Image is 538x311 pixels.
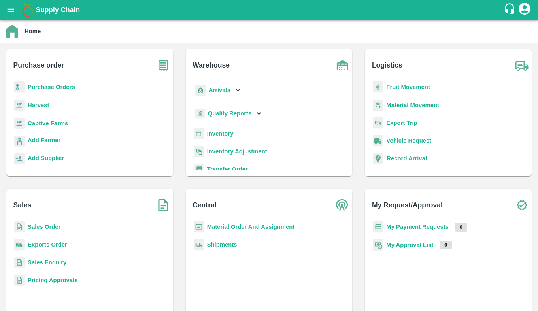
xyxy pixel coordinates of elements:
img: home [6,25,18,38]
img: sales [14,257,25,268]
img: soSales [153,195,173,215]
b: Warehouse [193,60,230,71]
img: truck [512,55,532,75]
button: open drawer [2,1,20,19]
a: Inventory Adjustment [207,148,267,155]
p: 0 [455,223,467,232]
b: Central [193,200,216,211]
img: vehicle [373,135,383,147]
img: qualityReport [195,109,205,119]
img: reciept [14,81,25,93]
img: harvest [14,117,25,129]
a: Add Farmer [28,136,60,147]
a: Captive Farms [28,120,68,126]
b: Quality Reports [208,110,252,117]
a: Harvest [28,102,49,108]
img: delivery [373,117,383,129]
a: Shipments [207,241,237,248]
a: Fruit Movement [386,84,430,90]
img: recordArrival [373,153,383,164]
img: shipments [14,239,25,251]
div: Quality Reports [194,106,264,122]
a: Transfer Order [207,166,248,172]
b: Arrivals [209,87,230,93]
a: My Payment Requests [386,224,449,230]
img: check [512,195,532,215]
img: supplier [14,153,25,165]
img: whArrival [195,85,206,96]
a: Material Movement [386,102,439,108]
img: centralMaterial [194,221,204,233]
a: Vehicle Request [386,138,431,144]
img: purchase [153,55,173,75]
a: Purchase Orders [28,84,75,90]
p: 0 [440,241,452,249]
img: shipments [194,239,204,251]
img: sales [14,275,25,286]
b: Home [25,28,41,34]
a: Material Order And Assignment [207,224,295,230]
div: account of current user [517,2,532,18]
img: material [373,99,383,111]
img: logo [20,2,36,18]
b: My Request/Approval [372,200,443,211]
img: whTransfer [194,164,204,175]
a: Inventory [207,130,234,137]
img: whInventory [194,128,204,139]
img: harvest [14,99,25,111]
b: Supply Chain [36,6,80,14]
img: fruit [373,81,383,93]
img: farmer [14,136,25,147]
img: sales [14,221,25,233]
a: Export Trip [386,120,417,126]
img: payment [373,221,383,233]
img: approval [373,239,383,251]
b: Sales [13,200,32,211]
b: Add Farmer [28,137,60,143]
a: Sales Order [28,224,60,230]
b: Add Supplier [28,155,64,161]
b: Logistics [372,60,402,71]
a: My Approval List [386,242,433,248]
b: Purchase order [13,60,64,71]
a: Exports Order [28,241,67,248]
a: Supply Chain [36,4,504,15]
img: warehouse [332,55,352,75]
div: Arrivals [194,81,243,99]
a: Record Arrival [387,155,427,162]
div: customer-support [504,3,517,17]
img: central [332,195,352,215]
a: Pricing Approvals [28,277,77,283]
a: Sales Enquiry [28,259,66,266]
img: inventory [194,146,204,157]
a: Add Supplier [28,154,64,164]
